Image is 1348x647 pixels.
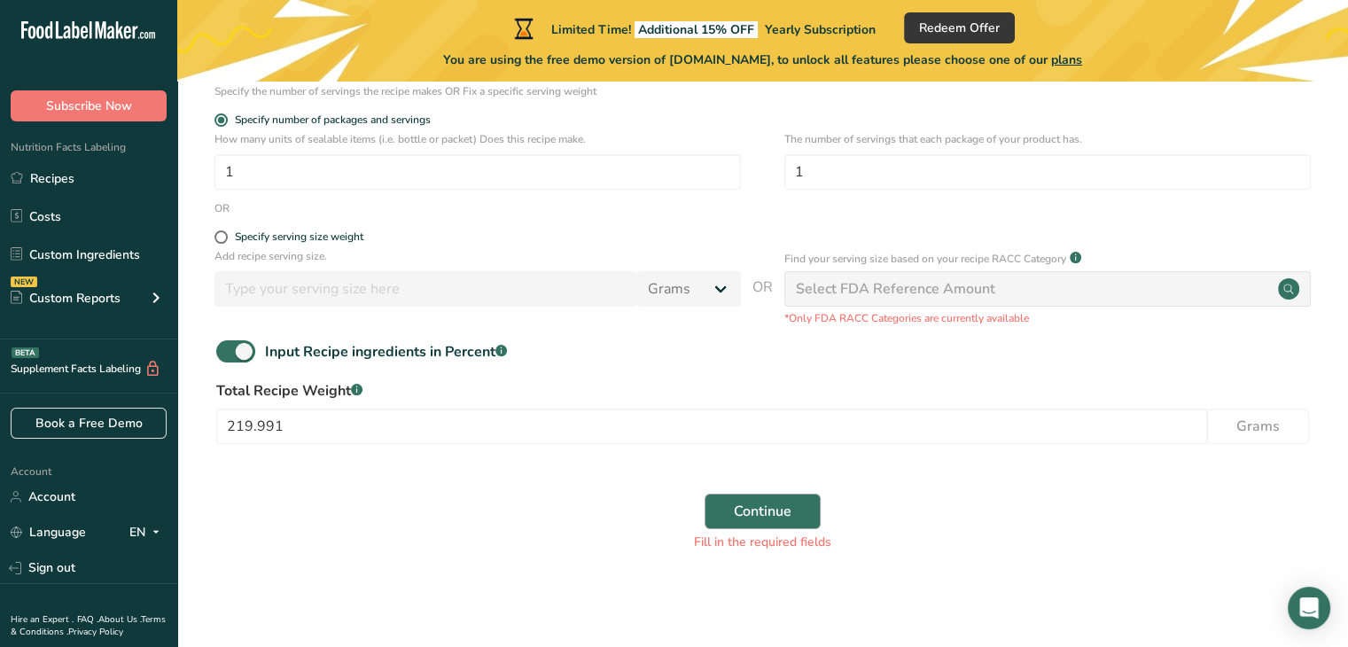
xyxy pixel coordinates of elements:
p: The number of servings that each package of your product has. [784,131,1311,147]
a: Terms & Conditions . [11,613,166,638]
span: You are using the free demo version of [DOMAIN_NAME], to unlock all features please choose one of... [443,51,1082,69]
span: Redeem Offer [919,19,1000,37]
p: *Only FDA RACC Categories are currently available [784,310,1311,326]
div: OR [214,200,230,216]
div: Open Intercom Messenger [1288,587,1330,629]
a: Privacy Policy [68,626,123,638]
div: Select FDA Reference Amount [796,278,995,300]
span: Continue [734,501,791,522]
input: Type your serving size here [214,271,637,307]
span: Yearly Subscription [765,21,876,38]
span: Additional 15% OFF [635,21,758,38]
div: Fill in the required fields [216,533,1309,551]
a: Hire an Expert . [11,613,74,626]
button: Grams [1207,409,1309,444]
button: Continue [705,494,821,529]
div: Specify serving size weight [235,230,363,244]
span: Grams [1236,416,1280,437]
div: Limited Time! [510,18,876,39]
p: How many units of sealable items (i.e. bottle or packet) Does this recipe make. [214,131,741,147]
button: Redeem Offer [904,12,1015,43]
a: FAQ . [77,613,98,626]
div: Custom Reports [11,289,121,308]
span: Specify number of packages and servings [228,113,431,127]
button: Subscribe Now [11,90,167,121]
a: About Us . [98,613,141,626]
span: plans [1051,51,1082,68]
label: Total Recipe Weight [216,380,1309,401]
span: Subscribe Now [46,97,132,115]
div: NEW [11,277,37,287]
div: BETA [12,347,39,358]
p: Add recipe serving size. [214,248,741,264]
div: Specify the number of servings the recipe makes OR Fix a specific serving weight [214,83,741,99]
span: OR [752,277,773,326]
a: Book a Free Demo [11,408,167,439]
div: EN [129,522,167,543]
p: Find your serving size based on your recipe RACC Category [784,251,1066,267]
a: Language [11,517,86,548]
div: Input Recipe ingredients in Percent [265,341,507,362]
